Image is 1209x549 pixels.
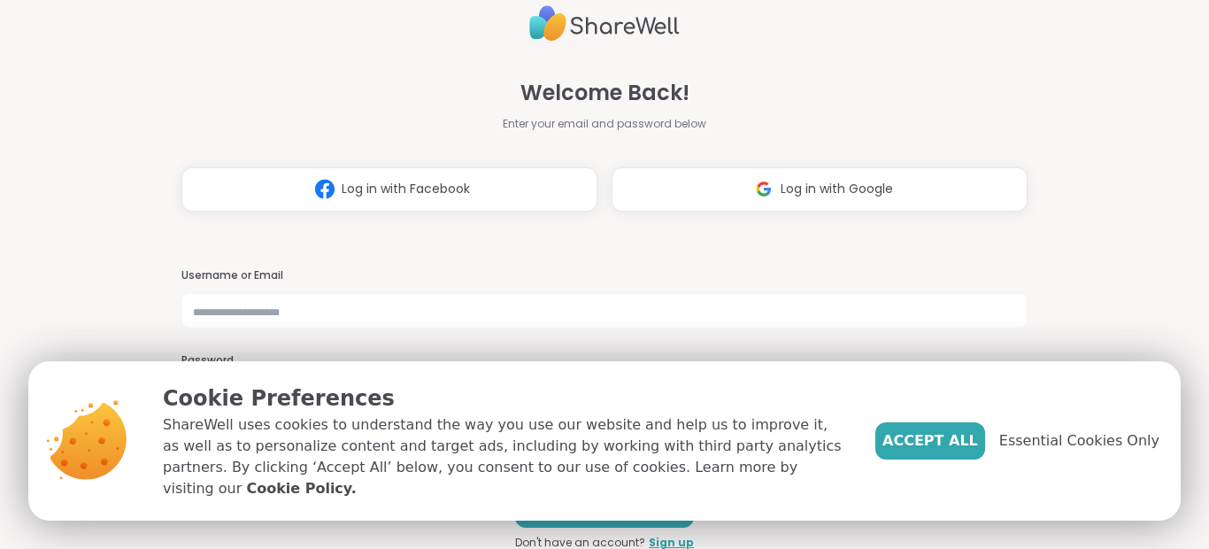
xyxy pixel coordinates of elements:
span: Welcome Back! [520,77,689,109]
button: Log in with Google [612,167,1028,212]
h3: Username or Email [181,268,1028,283]
button: Log in with Facebook [181,167,597,212]
button: Accept All [875,422,985,460]
img: ShareWell Logomark [308,173,342,205]
a: Cookie Policy. [246,478,356,499]
p: ShareWell uses cookies to understand the way you use our website and help us to improve it, as we... [163,414,847,499]
span: Enter your email and password below [503,116,706,132]
span: Accept All [882,430,978,452]
h3: Password [181,353,1028,368]
span: Log in with Google [781,180,893,198]
p: Cookie Preferences [163,383,847,414]
span: Log in with Facebook [342,180,470,198]
span: Essential Cookies Only [999,430,1159,452]
img: ShareWell Logomark [747,173,781,205]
